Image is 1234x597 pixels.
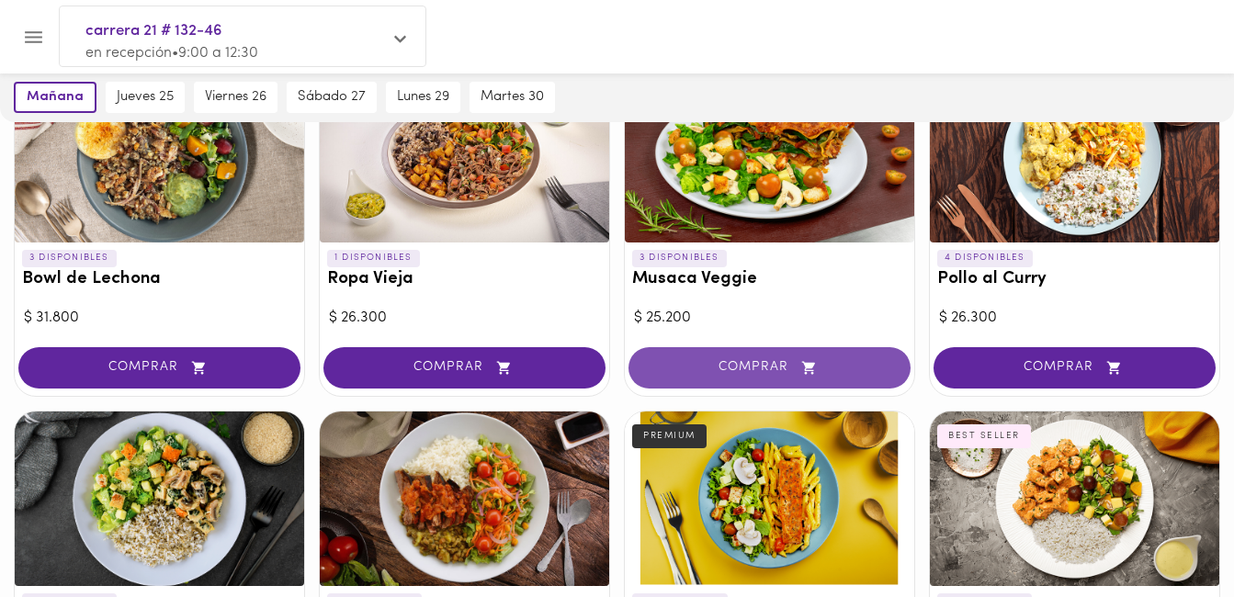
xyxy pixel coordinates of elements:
[14,82,96,113] button: mañana
[651,360,888,376] span: COMPRAR
[320,411,609,586] div: Caserito
[1127,490,1216,579] iframe: Messagebird Livechat Widget
[632,424,707,448] div: PREMIUM
[937,250,1033,266] p: 4 DISPONIBLES
[15,411,304,586] div: Pollo espinaca champiñón
[15,68,304,242] div: Bowl de Lechona
[957,360,1193,376] span: COMPRAR
[85,19,381,43] span: carrera 21 # 132-46
[930,411,1219,586] div: Pollo Tikka Massala
[397,89,449,106] span: lunes 29
[327,250,420,266] p: 1 DISPONIBLES
[934,347,1216,389] button: COMPRAR
[22,250,117,266] p: 3 DISPONIBLES
[939,308,1210,329] div: $ 26.300
[298,89,366,106] span: sábado 27
[470,82,555,113] button: martes 30
[937,424,1031,448] div: BEST SELLER
[323,347,606,389] button: COMPRAR
[194,82,277,113] button: viernes 26
[22,270,297,289] h3: Bowl de Lechona
[11,15,56,60] button: Menu
[632,250,727,266] p: 3 DISPONIBLES
[27,89,84,106] span: mañana
[106,82,185,113] button: jueves 25
[937,270,1212,289] h3: Pollo al Curry
[625,68,914,242] div: Musaca Veggie
[632,270,907,289] h3: Musaca Veggie
[329,308,600,329] div: $ 26.300
[117,89,174,106] span: jueves 25
[327,270,602,289] h3: Ropa Vieja
[85,46,258,61] span: en recepción • 9:00 a 12:30
[287,82,377,113] button: sábado 27
[628,347,911,389] button: COMPRAR
[481,89,544,106] span: martes 30
[625,411,914,586] div: Salmón toscana
[205,89,266,106] span: viernes 26
[634,308,905,329] div: $ 25.200
[930,68,1219,242] div: Pollo al Curry
[18,347,300,389] button: COMPRAR
[386,82,460,113] button: lunes 29
[41,360,277,376] span: COMPRAR
[24,308,295,329] div: $ 31.800
[346,360,583,376] span: COMPRAR
[320,68,609,242] div: Ropa Vieja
